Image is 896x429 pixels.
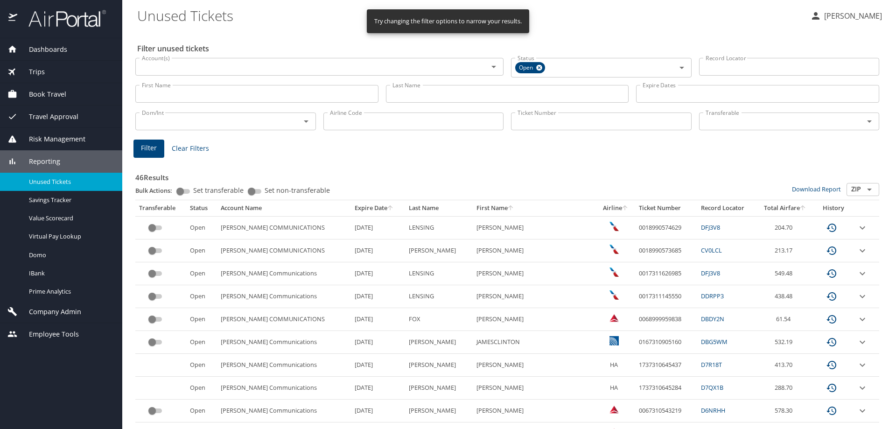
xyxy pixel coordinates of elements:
[17,134,85,144] span: Risk Management
[217,262,351,285] td: [PERSON_NAME] Communications
[473,354,597,377] td: [PERSON_NAME]
[756,262,814,285] td: 549.48
[701,338,728,346] a: DBG5WM
[141,142,157,154] span: Filter
[17,67,45,77] span: Trips
[186,377,217,400] td: Open
[857,245,868,256] button: expand row
[351,377,405,400] td: [DATE]
[217,331,351,354] td: [PERSON_NAME] Communications
[186,308,217,331] td: Open
[139,204,182,212] div: Transferable
[473,285,597,308] td: [PERSON_NAME]
[508,205,514,211] button: sort
[186,239,217,262] td: Open
[405,331,473,354] td: [PERSON_NAME]
[405,216,473,239] td: LENSING
[193,187,244,194] span: Set transferable
[405,285,473,308] td: LENSING
[351,308,405,331] td: [DATE]
[186,354,217,377] td: Open
[135,186,180,195] p: Bulk Actions:
[635,216,697,239] td: 0018990574629
[186,216,217,239] td: Open
[635,285,697,308] td: 0017311145550
[857,382,868,394] button: expand row
[473,200,597,216] th: First Name
[351,200,405,216] th: Expire Date
[29,269,111,278] span: IBank
[172,143,209,155] span: Clear Filters
[217,239,351,262] td: [PERSON_NAME] COMMUNICATIONS
[756,239,814,262] td: 213.17
[609,313,619,323] img: Delta Airlines
[473,331,597,354] td: JAMESCLINTON
[405,354,473,377] td: [PERSON_NAME]
[756,308,814,331] td: 61.54
[635,331,697,354] td: 0167310905160
[133,140,164,158] button: Filter
[29,251,111,260] span: Domo
[756,400,814,422] td: 578.30
[756,377,814,400] td: 288.70
[405,200,473,216] th: Last Name
[17,329,79,339] span: Employee Tools
[18,9,106,28] img: airportal-logo.png
[857,359,868,371] button: expand row
[186,285,217,308] td: Open
[351,262,405,285] td: [DATE]
[609,267,619,277] img: American Airlines
[863,183,876,196] button: Open
[487,60,500,73] button: Open
[473,377,597,400] td: [PERSON_NAME]
[300,115,313,128] button: Open
[17,89,66,99] span: Book Travel
[17,44,67,55] span: Dashboards
[609,405,619,414] img: Delta Airlines
[217,216,351,239] td: [PERSON_NAME] COMMUNICATIONS
[635,377,697,400] td: 1737310645284
[217,200,351,216] th: Account Name
[135,167,879,183] h3: 46 Results
[351,354,405,377] td: [DATE]
[351,400,405,422] td: [DATE]
[756,285,814,308] td: 438.48
[701,223,720,232] a: DFJ3V8
[473,239,597,262] td: [PERSON_NAME]
[29,287,111,296] span: Prime Analytics
[186,331,217,354] td: Open
[473,216,597,239] td: [PERSON_NAME]
[387,205,394,211] button: sort
[473,308,597,331] td: [PERSON_NAME]
[857,222,868,233] button: expand row
[473,262,597,285] td: [PERSON_NAME]
[217,285,351,308] td: [PERSON_NAME] Communications
[405,308,473,331] td: FOX
[265,187,330,194] span: Set non-transferable
[351,239,405,262] td: [DATE]
[17,307,81,317] span: Company Admin
[792,185,841,193] a: Download Report
[814,200,854,216] th: History
[168,140,213,157] button: Clear Filters
[756,216,814,239] td: 204.70
[609,290,619,300] img: American Airlines
[756,331,814,354] td: 532.19
[863,115,876,128] button: Open
[635,200,697,216] th: Ticket Number
[405,262,473,285] td: LENSING
[701,383,723,392] a: D7QX1B
[821,10,882,21] p: [PERSON_NAME]
[610,383,618,392] span: HA
[217,308,351,331] td: [PERSON_NAME] COMMUNICATIONS
[473,400,597,422] td: [PERSON_NAME]
[186,262,217,285] td: Open
[217,377,351,400] td: [PERSON_NAME] Communications
[8,9,18,28] img: icon-airportal.png
[609,245,619,254] img: American Airlines
[29,196,111,204] span: Savings Tracker
[351,331,405,354] td: [DATE]
[351,216,405,239] td: [DATE]
[405,239,473,262] td: [PERSON_NAME]
[29,232,111,241] span: Virtual Pay Lookup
